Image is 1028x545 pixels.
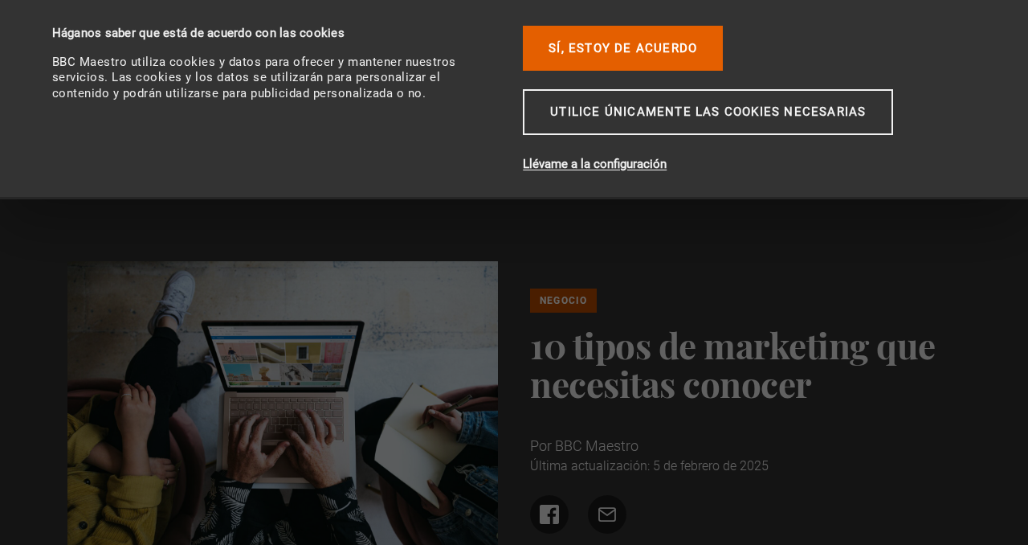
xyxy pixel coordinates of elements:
button: Llévame a la configuración [523,154,988,174]
font: 10 tipos de marketing que necesitas conocer [530,321,936,407]
font: BBC Maestro [555,437,638,454]
font: Sí, estoy de acuerdo [549,41,697,55]
font: Por [530,437,552,454]
button: Utilice únicamente las cookies necesarias [523,89,893,135]
font: BBC Maestro utiliza cookies y datos para ofrecer y mantener nuestros servicios. Las cookies y los... [52,55,456,100]
font: Háganos saber que está de acuerdo con las cookies [52,26,345,40]
font: Utilice únicamente las cookies necesarias [550,104,866,119]
button: Sí, estoy de acuerdo [523,26,723,71]
font: Última actualización: 5 de febrero de 2025 [530,458,769,473]
a: Negocio [530,289,597,313]
font: Llévame a la configuración [523,157,667,171]
font: Negocio [540,295,587,306]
